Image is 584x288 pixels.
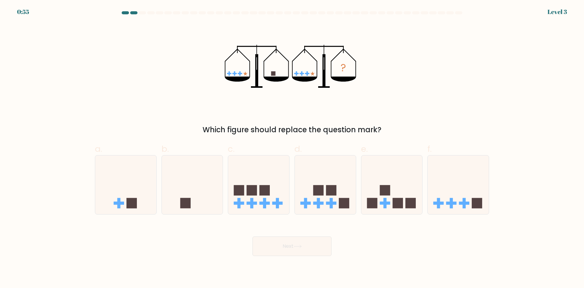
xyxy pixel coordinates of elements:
[162,143,169,155] span: b.
[547,7,567,16] div: Level 3
[99,124,485,135] div: Which figure should replace the question mark?
[361,143,368,155] span: e.
[95,143,102,155] span: a.
[17,7,29,16] div: 0:55
[427,143,432,155] span: f.
[228,143,235,155] span: c.
[252,236,332,256] button: Next
[341,61,346,75] tspan: ?
[294,143,302,155] span: d.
